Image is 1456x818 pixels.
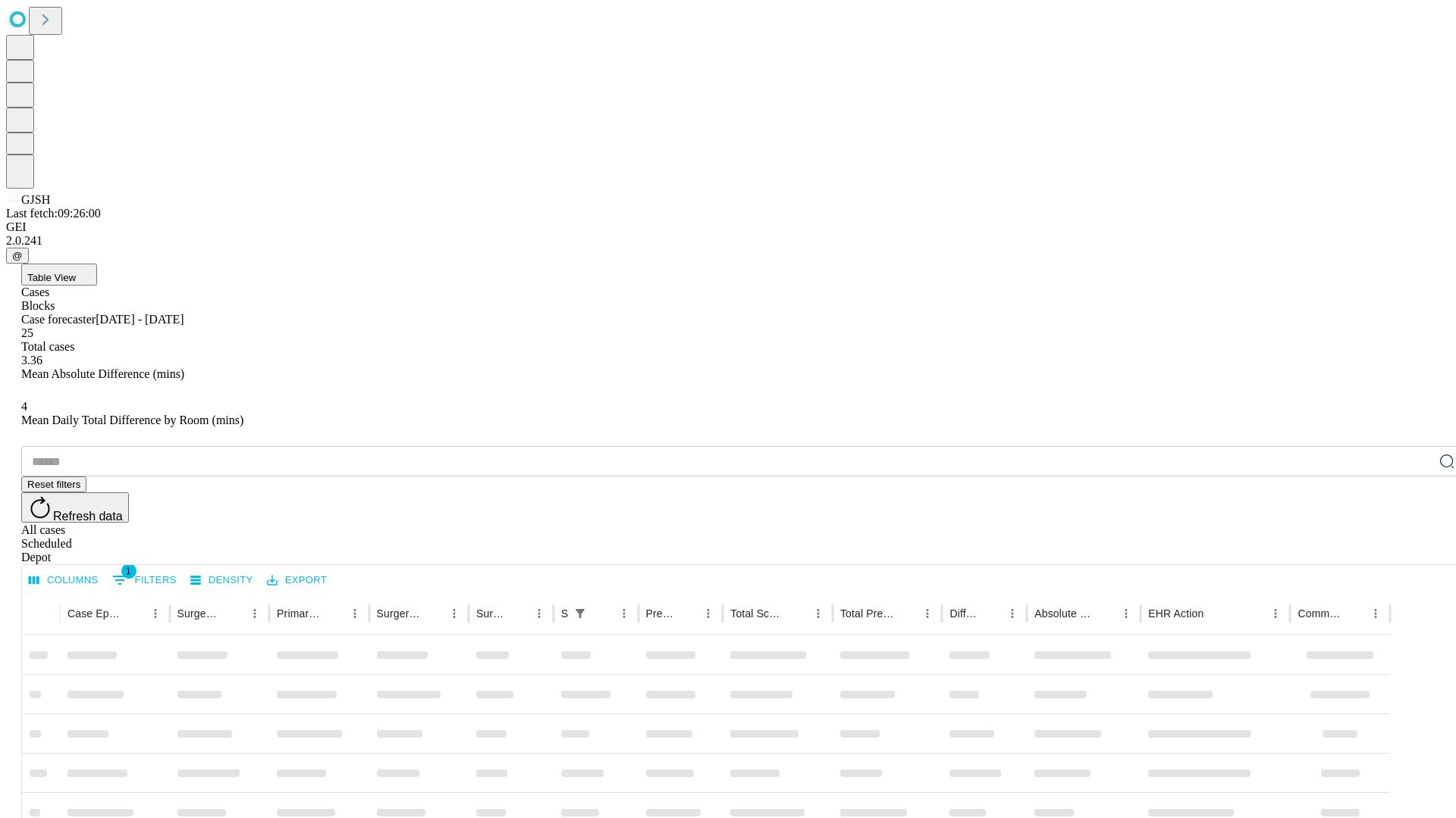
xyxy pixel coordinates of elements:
span: [DATE] - [DATE] [96,313,184,326]
button: Menu [244,603,265,624]
button: Sort [223,603,244,624]
button: Sort [1205,603,1226,624]
button: Menu [145,603,166,624]
button: Show filters [570,603,591,624]
div: GEI [6,220,1450,234]
span: 4 [21,400,27,413]
button: Menu [698,603,719,624]
button: Sort [786,603,808,624]
span: Mean Absolute Difference (mins) [21,367,184,380]
div: Primary Service [277,607,321,620]
button: Menu [1116,603,1137,624]
span: Reset filters [27,479,80,490]
button: Menu [1002,603,1023,624]
button: Menu [808,603,829,624]
button: Sort [124,603,145,624]
button: Table View [21,264,97,286]
button: Refresh data [21,492,129,523]
div: Predicted In Room Duration [646,607,676,620]
div: 1 active filter [570,603,591,624]
div: Case Epic Id [67,607,122,620]
button: Density [187,569,257,592]
button: Sort [323,603,344,624]
span: Table View [27,272,76,283]
button: Sort [507,603,529,624]
div: 2.0.241 [6,234,1450,248]
button: Sort [896,603,917,624]
button: Menu [613,603,635,624]
span: 1 [121,564,136,579]
div: Total Predicted Duration [840,607,895,620]
button: Sort [981,603,1002,624]
button: @ [6,248,29,264]
button: Reset filters [21,476,86,492]
div: Comments [1298,607,1341,620]
button: Menu [444,603,465,624]
span: 25 [21,326,33,339]
div: Surgery Name [377,607,421,620]
div: Absolute Difference [1034,607,1093,620]
div: Difference [949,607,979,620]
span: Last fetch: 09:26:00 [6,207,101,220]
button: Sort [1094,603,1116,624]
button: Select columns [25,569,102,592]
button: Show filters [108,568,180,592]
button: Menu [1365,603,1386,624]
button: Sort [592,603,613,624]
button: Sort [1344,603,1365,624]
button: Menu [344,603,366,624]
span: @ [12,250,23,261]
span: Mean Daily Total Difference by Room (mins) [21,414,243,426]
div: Surgeon Name [177,607,221,620]
div: Total Scheduled Duration [730,607,785,620]
div: Scheduled In Room Duration [561,607,568,620]
div: EHR Action [1148,607,1203,620]
button: Sort [676,603,698,624]
div: Surgery Date [476,607,506,620]
button: Menu [529,603,550,624]
button: Sort [422,603,444,624]
span: GJSH [21,193,50,206]
span: 3.36 [21,354,42,367]
button: Export [263,569,331,592]
button: Menu [917,603,938,624]
span: Refresh data [53,510,123,523]
span: Total cases [21,340,74,353]
button: Menu [1265,603,1286,624]
span: Case forecaster [21,313,96,326]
